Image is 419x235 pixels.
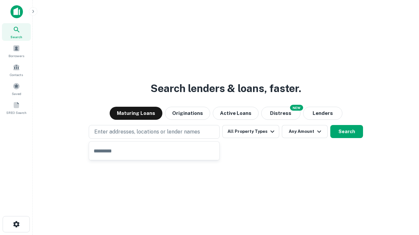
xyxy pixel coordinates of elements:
iframe: Chat Widget [386,183,419,214]
button: Search distressed loans with lien and other non-mortgage details. [261,107,301,120]
span: Contacts [10,72,23,77]
a: Saved [2,80,31,98]
button: Originations [165,107,210,120]
button: Search [330,125,363,138]
button: Active Loans [213,107,259,120]
a: SREO Search [2,99,31,117]
img: capitalize-icon.png [10,5,23,18]
button: Enter addresses, locations or lender names [89,125,220,139]
h3: Search lenders & loans, faster. [151,81,301,96]
button: Any Amount [282,125,328,138]
span: Borrowers [9,53,24,58]
button: Maturing Loans [110,107,162,120]
div: NEW [290,105,303,111]
a: Search [2,23,31,41]
span: SREO Search [6,110,27,115]
p: Enter addresses, locations or lender names [94,128,200,136]
a: Borrowers [2,42,31,60]
span: Search [10,34,22,39]
a: Contacts [2,61,31,79]
button: Lenders [303,107,342,120]
span: Saved [12,91,21,96]
button: All Property Types [222,125,279,138]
